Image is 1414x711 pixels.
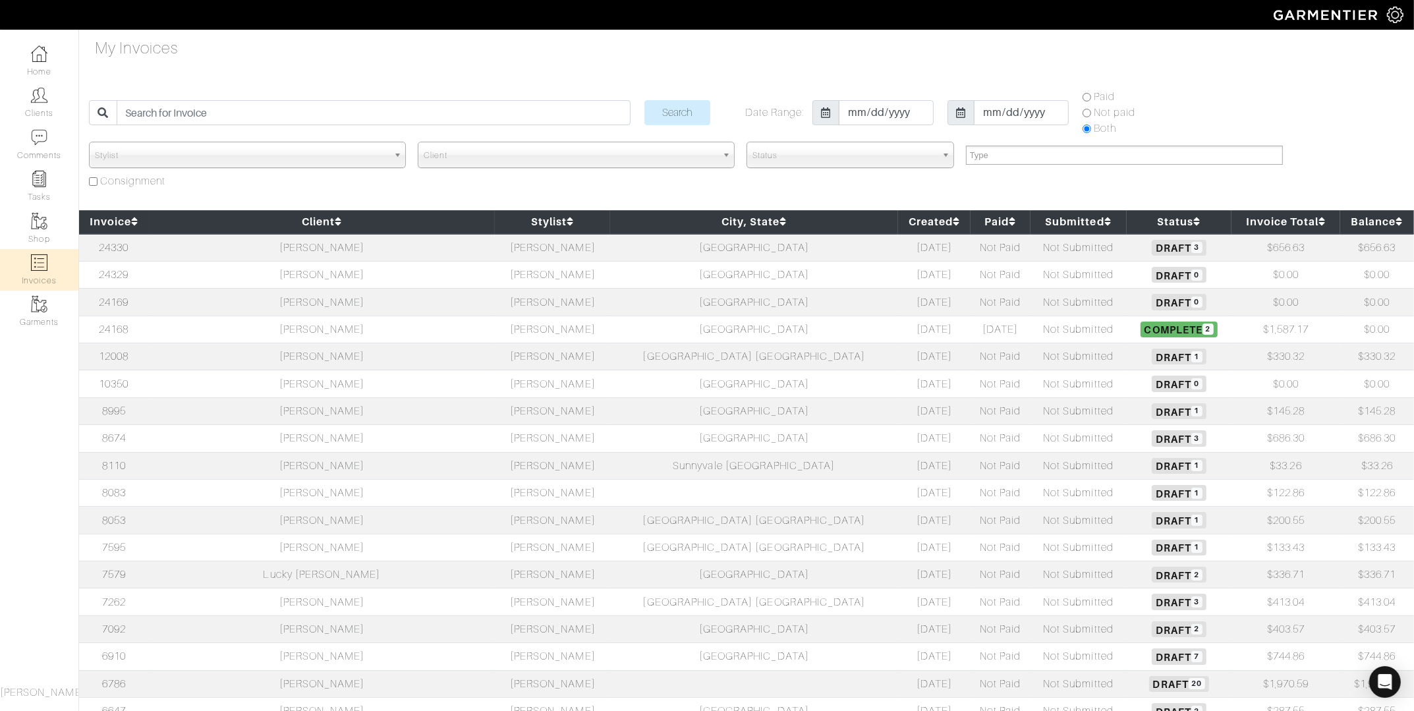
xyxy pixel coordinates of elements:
[971,370,1030,397] td: Not Paid
[898,425,971,452] td: [DATE]
[495,643,610,670] td: [PERSON_NAME]
[610,425,897,452] td: [GEOGRAPHIC_DATA]
[1031,588,1127,615] td: Not Submitted
[1045,215,1112,228] a: Submitted
[1191,378,1202,389] span: 0
[971,479,1030,506] td: Not Paid
[149,670,495,697] td: [PERSON_NAME]
[1031,479,1127,506] td: Not Submitted
[1031,343,1127,370] td: Not Submitted
[898,534,971,561] td: [DATE]
[102,678,126,690] a: 6786
[1191,515,1202,526] span: 1
[1231,588,1340,615] td: $413.04
[610,234,897,262] td: [GEOGRAPHIC_DATA]
[1340,643,1414,670] td: $744.86
[610,261,897,288] td: [GEOGRAPHIC_DATA]
[1340,370,1414,397] td: $0.00
[1191,242,1202,253] span: 3
[495,289,610,316] td: [PERSON_NAME]
[898,343,971,370] td: [DATE]
[149,316,495,343] td: [PERSON_NAME]
[1231,370,1340,397] td: $0.00
[1231,261,1340,288] td: $0.00
[644,100,710,125] input: Search
[610,343,897,370] td: [GEOGRAPHIC_DATA] [GEOGRAPHIC_DATA]
[149,534,495,561] td: [PERSON_NAME]
[495,343,610,370] td: [PERSON_NAME]
[102,569,126,581] a: 7579
[1149,676,1209,692] span: Draft
[971,425,1030,452] td: Not Paid
[898,561,971,588] td: [DATE]
[1191,624,1202,635] span: 2
[1152,594,1206,610] span: Draft
[149,370,495,397] td: [PERSON_NAME]
[149,425,495,452] td: [PERSON_NAME]
[898,643,971,670] td: [DATE]
[1031,561,1127,588] td: Not Submitted
[149,588,495,615] td: [PERSON_NAME]
[971,234,1030,262] td: Not Paid
[149,343,495,370] td: [PERSON_NAME]
[1191,270,1202,281] span: 0
[745,105,805,121] label: Date Range:
[1340,615,1414,642] td: $403.57
[1191,651,1202,662] span: 7
[149,234,495,262] td: [PERSON_NAME]
[1031,370,1127,397] td: Not Submitted
[1231,615,1340,642] td: $403.57
[1191,542,1202,553] span: 1
[495,561,610,588] td: [PERSON_NAME]
[898,670,971,697] td: [DATE]
[99,242,128,254] a: 24330
[1231,452,1340,479] td: $33.26
[1191,460,1202,471] span: 1
[610,615,897,642] td: [GEOGRAPHIC_DATA]
[1231,234,1340,262] td: $656.63
[149,561,495,588] td: Lucky [PERSON_NAME]
[99,378,128,390] a: 10350
[1031,534,1127,561] td: Not Submitted
[1191,406,1202,417] span: 1
[1152,458,1206,474] span: Draft
[1141,322,1218,337] span: Complete
[102,650,126,662] a: 6910
[495,615,610,642] td: [PERSON_NAME]
[610,643,897,670] td: [GEOGRAPHIC_DATA]
[99,324,128,335] a: 24168
[1152,349,1206,364] span: Draft
[495,370,610,397] td: [PERSON_NAME]
[610,452,897,479] td: Sunnyvale [GEOGRAPHIC_DATA]
[898,289,971,316] td: [DATE]
[898,452,971,479] td: [DATE]
[31,296,47,312] img: garments-icon-b7da505a4dc4fd61783c78ac3ca0ef83fa9d6f193b1c9dc38574b1d14d53ca28.png
[495,479,610,506] td: [PERSON_NAME]
[1340,507,1414,534] td: $200.55
[1152,403,1206,419] span: Draft
[100,173,166,189] label: Consignment
[1191,569,1202,581] span: 2
[1340,261,1414,288] td: $0.00
[1340,479,1414,506] td: $122.86
[1340,343,1414,370] td: $330.32
[1031,643,1127,670] td: Not Submitted
[1191,433,1202,444] span: 3
[99,297,128,308] a: 24169
[1031,452,1127,479] td: Not Submitted
[1152,430,1206,446] span: Draft
[971,670,1030,697] td: Not Paid
[1094,105,1135,121] label: Not paid
[31,171,47,187] img: reminder-icon-8004d30b9f0a5d33ae49ab947aed9ed385cf756f9e5892f1edd6e32f2345188e.png
[1340,534,1414,561] td: $133.43
[495,452,610,479] td: [PERSON_NAME]
[1340,425,1414,452] td: $686.30
[898,316,971,343] td: [DATE]
[95,142,388,169] span: Stylist
[31,87,47,103] img: clients-icon-6bae9207a08558b7cb47a8932f037763ab4055f8c8b6bfacd5dc20c3e0201464.png
[971,534,1030,561] td: Not Paid
[1031,670,1127,697] td: Not Submitted
[1191,488,1202,499] span: 1
[102,405,126,417] a: 8995
[1202,324,1214,335] span: 2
